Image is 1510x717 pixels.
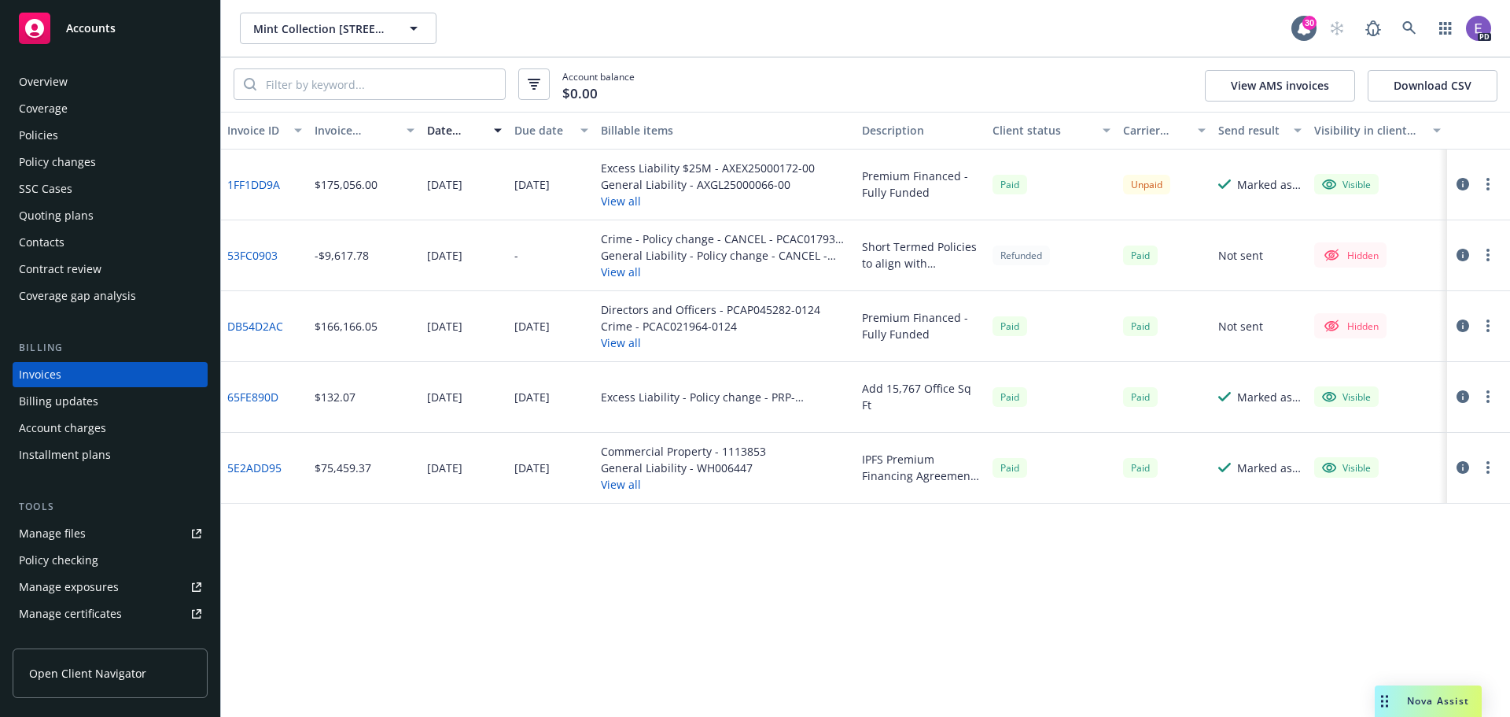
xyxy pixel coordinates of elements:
[315,460,371,476] div: $75,459.37
[19,176,72,201] div: SSC Cases
[13,230,208,255] a: Contacts
[315,247,369,264] div: -$9,617.78
[856,112,986,150] button: Description
[19,283,136,309] div: Coverage gap analysis
[986,112,1117,150] button: Client status
[1375,686,1394,717] div: Drag to move
[1322,177,1371,191] div: Visible
[1466,16,1491,41] img: photo
[13,548,208,573] a: Policy checking
[1357,13,1389,44] a: Report a Bug
[1123,316,1158,336] div: Paid
[19,521,86,546] div: Manage files
[601,231,849,247] div: Crime - Policy change - CANCEL - PCAC017936-0223
[13,6,208,50] a: Accounts
[13,257,208,282] a: Contract review
[1321,13,1353,44] a: Start snowing
[427,318,462,334] div: [DATE]
[13,96,208,121] a: Coverage
[13,575,208,600] a: Manage exposures
[427,389,462,405] div: [DATE]
[13,283,208,309] a: Coverage gap analysis
[601,122,849,139] div: Billable items
[19,442,111,468] div: Installment plans
[1123,387,1158,407] span: Paid
[1407,694,1469,708] span: Nova Assist
[601,334,820,351] button: View all
[1123,246,1158,265] div: Paid
[13,628,208,653] a: Manage BORs
[993,316,1027,336] div: Paid
[595,112,856,150] button: Billable items
[862,451,980,484] div: IPFS Premium Financing Agreement Down Payment:$53,354.74 1st Installment: $22,104.63 Total Amount...
[1430,13,1461,44] a: Switch app
[315,176,377,193] div: $175,056.00
[13,123,208,148] a: Policies
[514,247,518,264] div: -
[1394,13,1425,44] a: Search
[13,340,208,356] div: Billing
[19,628,93,653] div: Manage BORs
[19,257,101,282] div: Contract review
[1123,175,1170,194] div: Unpaid
[1322,246,1379,264] div: Hidden
[1302,16,1317,30] div: 30
[1375,686,1482,717] button: Nova Assist
[308,112,422,150] button: Invoice amount
[1237,176,1302,193] div: Marked as sent
[13,416,208,441] a: Account charges
[993,387,1027,407] div: Paid
[514,389,550,405] div: [DATE]
[1205,70,1355,102] button: View AMS invoices
[601,264,849,280] button: View all
[13,362,208,387] a: Invoices
[1218,122,1284,139] div: Send result
[240,13,436,44] button: Mint Collection [STREET_ADDRESS][PERSON_NAME] Condominium Owners' Association
[19,230,64,255] div: Contacts
[227,460,282,476] a: 5E2ADD95
[862,168,980,201] div: Premium Financed - Fully Funded
[19,362,61,387] div: Invoices
[315,122,398,139] div: Invoice amount
[1237,460,1302,476] div: Marked as sent
[1237,389,1302,405] div: Marked as sent
[19,416,106,441] div: Account charges
[993,175,1027,194] div: Paid
[66,22,116,35] span: Accounts
[601,460,766,476] div: General Liability - WH006447
[19,96,68,121] div: Coverage
[993,458,1027,478] div: Paid
[227,318,283,334] a: DB54D2AC
[1117,112,1213,150] button: Carrier status
[315,389,355,405] div: $132.07
[514,176,550,193] div: [DATE]
[514,122,572,139] div: Due date
[427,460,462,476] div: [DATE]
[1212,112,1308,150] button: Send result
[514,460,550,476] div: [DATE]
[862,238,980,272] div: Short Termed Policies to align with Commercial Property
[862,380,980,413] div: Add 15,767 Office Sq Ft
[253,20,389,37] span: Mint Collection [STREET_ADDRESS][PERSON_NAME] Condominium Owners' Association
[13,601,208,626] a: Manage certificates
[13,176,208,201] a: SSC Cases
[562,70,635,99] span: Account balance
[19,548,98,573] div: Policy checking
[601,318,820,334] div: Crime - PCAC021964-0124
[13,203,208,228] a: Quoting plans
[256,69,505,99] input: Filter by keyword...
[1322,390,1371,404] div: Visible
[1322,460,1371,475] div: Visible
[862,309,980,342] div: Premium Financed - Fully Funded
[244,78,256,91] svg: Search
[13,442,208,468] a: Installment plans
[562,83,598,104] span: $0.00
[1322,316,1379,335] div: Hidden
[427,176,462,193] div: [DATE]
[601,389,849,405] div: Excess Liability - Policy change - PRP-253288001-00-2213742
[19,123,58,148] div: Policies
